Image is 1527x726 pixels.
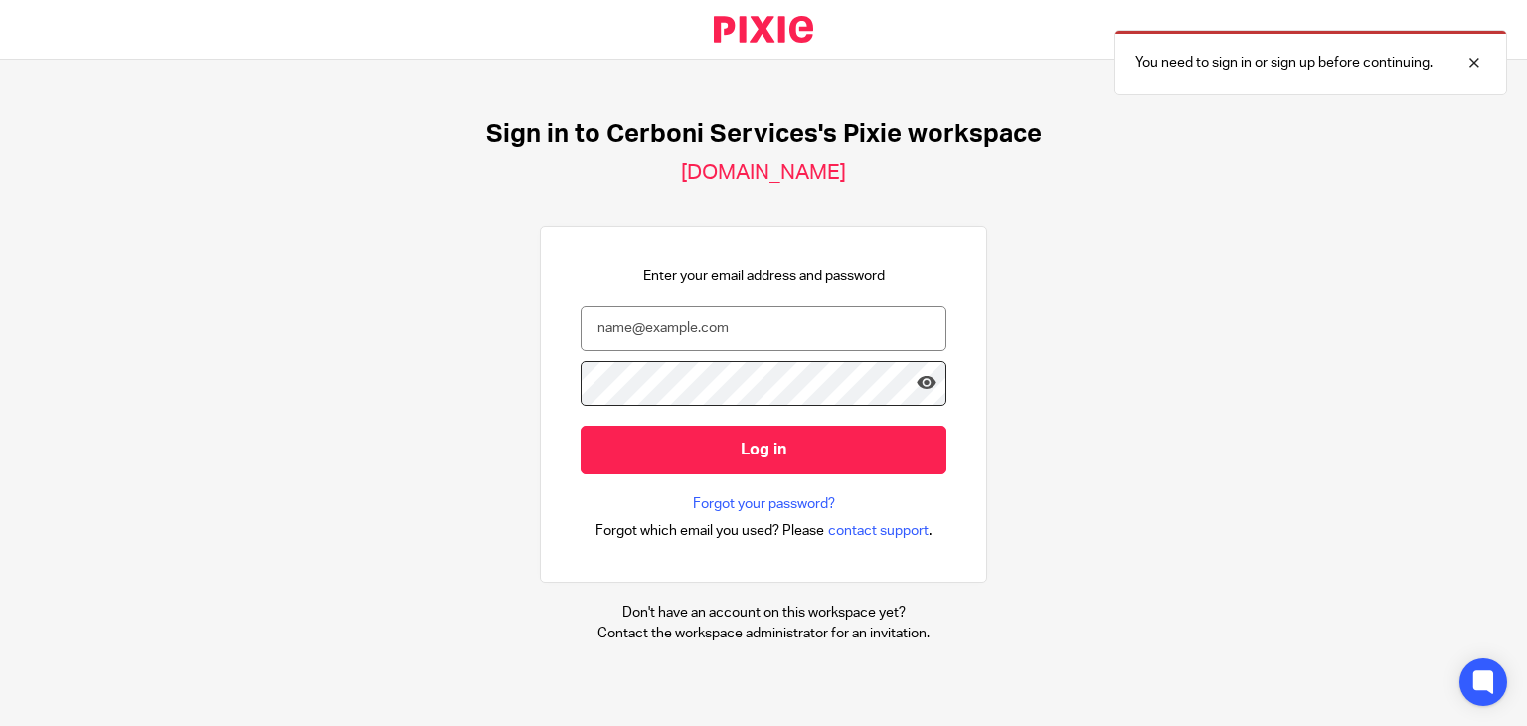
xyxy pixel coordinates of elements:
p: You need to sign in or sign up before continuing. [1135,53,1433,73]
input: Log in [581,426,946,474]
span: contact support [828,521,929,541]
h2: [DOMAIN_NAME] [681,160,846,186]
p: Don't have an account on this workspace yet? [597,603,930,623]
h1: Sign in to Cerboni Services's Pixie workspace [486,119,1042,150]
a: Forgot your password? [693,494,835,514]
p: Contact the workspace administrator for an invitation. [597,624,930,643]
input: name@example.com [581,306,946,351]
p: Enter your email address and password [643,267,885,286]
span: Forgot which email you used? Please [595,521,824,541]
div: . [595,519,933,542]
